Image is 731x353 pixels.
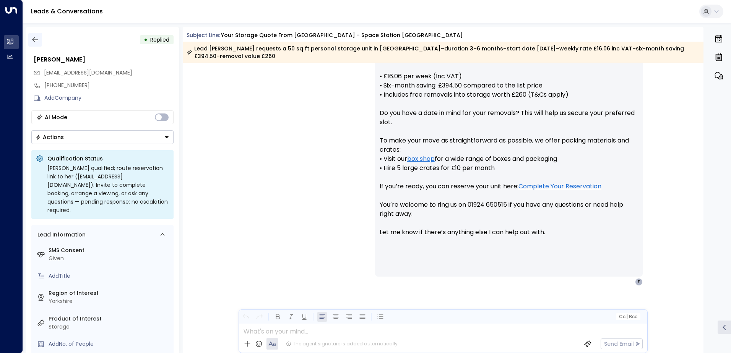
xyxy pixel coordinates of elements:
div: Yorkshire [49,297,171,305]
div: Given [49,254,171,262]
div: AddNo. of People [49,340,171,348]
div: Storage [49,323,171,331]
a: box shop [407,154,435,164]
a: Leads & Conversations [31,7,103,16]
div: [PERSON_NAME] [34,55,174,64]
p: Hi [PERSON_NAME], Here’s a summary of your quote for a 50 sq ft storage unit at our [GEOGRAPHIC_D... [380,26,638,246]
button: Undo [241,312,251,322]
div: [PERSON_NAME] qualified; route reservation link to her ([EMAIL_ADDRESS][DOMAIN_NAME]). Invite to ... [47,164,169,214]
button: Cc|Bcc [616,313,640,321]
button: Actions [31,130,174,144]
span: [EMAIL_ADDRESS][DOMAIN_NAME] [44,69,132,76]
span: Subject Line: [187,31,220,39]
a: Complete Your Reservation [518,182,601,191]
div: AddCompany [44,94,174,102]
span: Replied [150,36,169,44]
span: | [626,314,628,319]
div: Your storage quote from [GEOGRAPHIC_DATA] - Space Station [GEOGRAPHIC_DATA] [221,31,463,39]
span: Cc Bcc [619,314,637,319]
div: • [144,33,148,47]
div: The agent signature is added automatically [286,340,398,347]
label: Product of Interest [49,315,171,323]
p: Qualification Status [47,155,169,162]
button: Redo [255,312,264,322]
div: [PHONE_NUMBER] [44,81,174,89]
div: Lead Information [35,231,86,239]
div: Actions [36,134,64,141]
label: Region of Interest [49,289,171,297]
div: Lead [PERSON_NAME] requests a 50 sq ft personal storage unit in [GEOGRAPHIC_DATA]–duration 3–6 mo... [187,45,699,60]
div: F [635,278,643,286]
div: AI Mode [45,113,67,121]
span: fayh1989@googlemail.com [44,69,132,77]
div: AddTitle [49,272,171,280]
div: Button group with a nested menu [31,130,174,144]
label: SMS Consent [49,246,171,254]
